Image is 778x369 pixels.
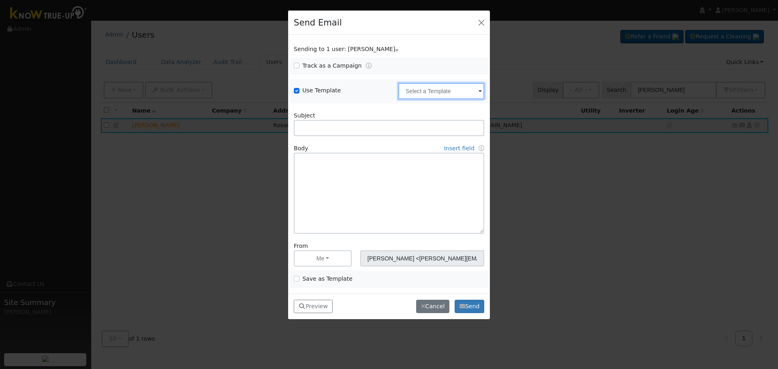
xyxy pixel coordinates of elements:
input: Track as a Campaign [294,63,299,68]
button: Cancel [416,300,449,314]
input: Use Template [294,88,299,94]
input: Select a Template [398,83,484,99]
a: Tracking Campaigns [366,62,372,69]
label: Subject [294,111,315,120]
h4: Send Email [294,16,342,29]
label: Use Template [302,86,341,95]
button: Preview [294,300,333,314]
button: Me [294,250,352,267]
div: Show users [290,45,489,53]
label: From [294,242,308,250]
a: Insert field [444,145,474,151]
a: Fields [479,145,484,151]
button: Send [455,300,484,314]
label: Body [294,144,308,153]
input: Save as Template [294,276,299,282]
label: Track as a Campaign [302,62,361,70]
label: Save as Template [302,275,353,283]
